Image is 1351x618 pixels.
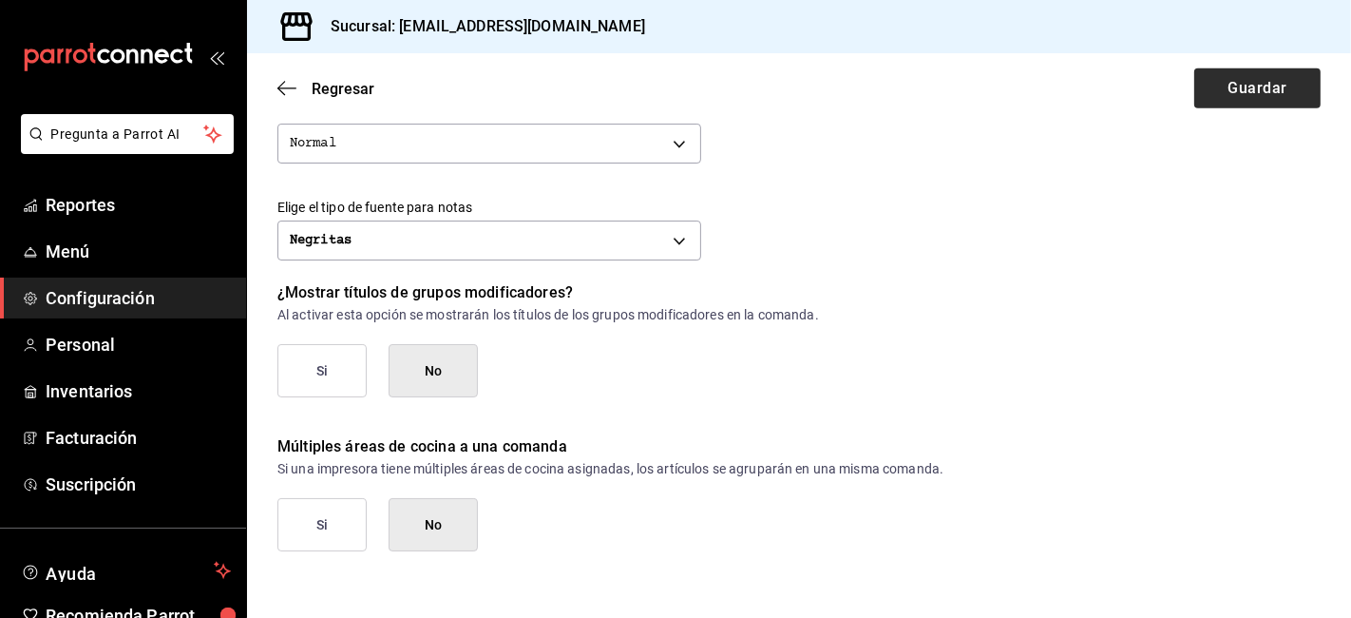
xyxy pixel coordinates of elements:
[46,378,231,404] span: Inventarios
[277,435,1321,458] p: Múltiples áreas de cocina a una comanda
[46,239,231,264] span: Menú
[277,80,374,98] button: Regresar
[312,80,374,98] span: Regresar
[209,49,224,65] button: open_drawer_menu
[21,114,234,154] button: Pregunta a Parrot AI
[290,134,336,153] div: Normal
[277,308,1321,321] p: Al activar esta opción se mostrarán los títulos de los grupos modificadores en la comanda.
[46,192,231,218] span: Reportes
[277,344,367,397] button: Si
[277,202,1321,215] label: Elige el tipo de fuente para notas
[46,332,231,357] span: Personal
[315,15,645,38] h3: Sucursal: [EMAIL_ADDRESS][DOMAIN_NAME]
[277,498,367,551] button: Si
[277,462,1321,475] p: Si una impresora tiene múltiples áreas de cocina asignadas, los artículos se agruparán en una mis...
[389,344,478,397] button: No
[46,285,231,311] span: Configuración
[46,559,206,582] span: Ayuda
[51,125,204,145] span: Pregunta a Parrot AI
[277,281,1321,304] p: ¿Mostrar títulos de grupos modificadores?
[1194,68,1321,108] button: Guardar
[46,472,231,497] span: Suscripción
[13,138,234,158] a: Pregunta a Parrot AI
[389,498,478,551] button: No
[46,425,231,451] span: Facturación
[290,231,352,250] div: Negritas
